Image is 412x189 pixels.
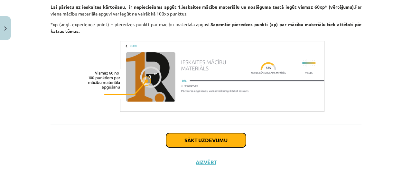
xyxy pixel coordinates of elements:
[166,133,246,147] button: Sākt uzdevumu
[51,4,355,10] strong: Lai pārietu uz ieskaites kārtošanu, ir nepieciešams apgūt 1.ieskaites mācību materiālu un noslēgu...
[4,26,7,31] img: icon-close-lesson-0947bae3869378f0d4975bcd49f059093ad1ed9edebbc8119c70593378902aed.svg
[51,21,361,35] p: *xp (angl. experience point) – pieredzes punkti par mācību materiāla apguvi.
[194,159,218,165] button: Aizvērt
[51,4,361,17] p: Par viena mācību materiāla apguvi var iegūt ne vairāk kā 100xp punktus.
